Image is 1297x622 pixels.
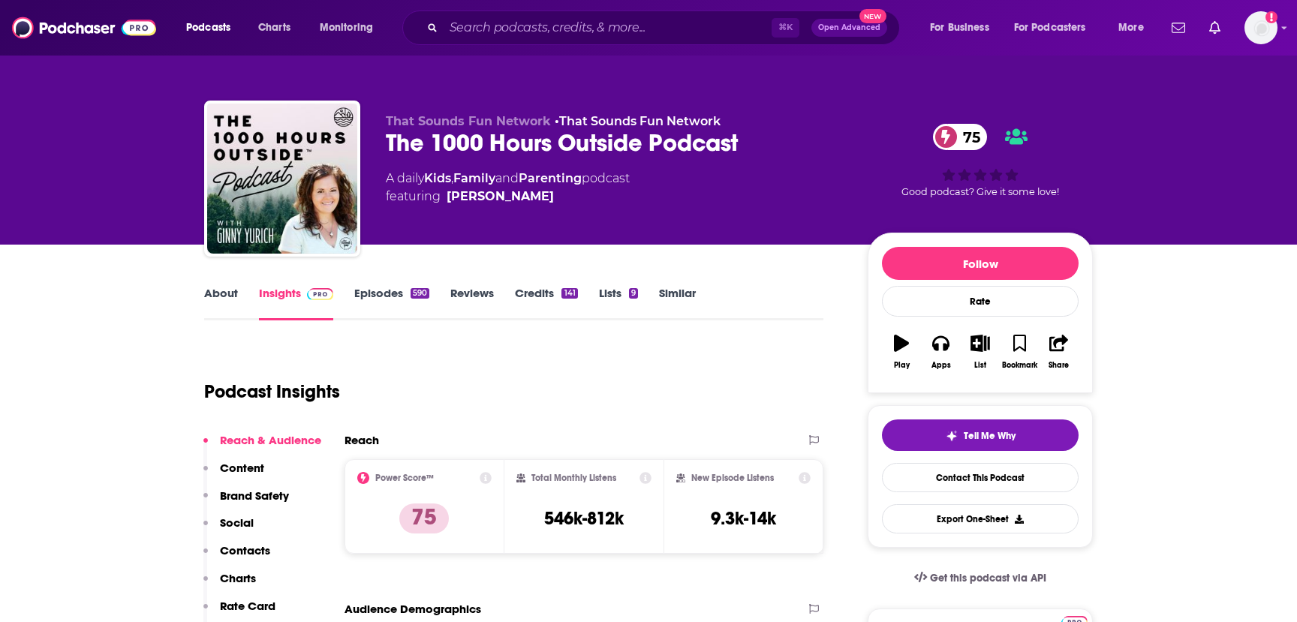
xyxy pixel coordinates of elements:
button: open menu [1004,16,1108,40]
span: Charts [258,17,290,38]
a: Reviews [450,286,494,320]
h1: Podcast Insights [204,380,340,403]
div: Apps [931,361,951,370]
a: That Sounds Fun Network [559,114,721,128]
button: Brand Safety [203,488,289,516]
a: Kids [424,171,451,185]
a: About [204,286,238,320]
p: Brand Safety [220,488,289,503]
span: That Sounds Fun Network [386,114,551,128]
p: Reach & Audience [220,433,321,447]
button: Show profile menu [1244,11,1277,44]
button: Contacts [203,543,270,571]
input: Search podcasts, credits, & more... [444,16,772,40]
button: open menu [176,16,250,40]
a: Show notifications dropdown [1203,15,1226,41]
p: Social [220,515,254,530]
span: featuring [386,188,630,206]
a: InsightsPodchaser Pro [259,286,333,320]
a: [PERSON_NAME] [447,188,554,206]
button: open menu [309,16,393,40]
button: Follow [882,247,1079,280]
h2: Audience Demographics [345,602,481,616]
span: Good podcast? Give it some love! [901,186,1059,197]
a: Similar [659,286,696,320]
button: Bookmark [1000,325,1039,379]
img: The 1000 Hours Outside Podcast [207,104,357,254]
h3: 546k-812k [544,507,624,530]
div: Rate [882,286,1079,317]
p: Rate Card [220,599,275,613]
span: 75 [948,124,988,150]
a: Charts [248,16,299,40]
p: Contacts [220,543,270,557]
p: 75 [399,503,449,533]
span: • [555,114,721,128]
div: List [974,361,986,370]
a: Show notifications dropdown [1166,15,1191,41]
img: User Profile [1244,11,1277,44]
button: Charts [203,571,256,599]
h2: New Episode Listens [691,473,774,483]
button: Content [203,461,264,488]
button: List [961,325,1000,379]
button: Open AdvancedNew [811,19,887,37]
span: Logged in as jenc9678 [1244,11,1277,44]
span: New [859,9,886,23]
a: Family [453,171,495,185]
button: Apps [921,325,960,379]
button: open menu [1108,16,1163,40]
div: 9 [629,288,638,299]
div: 75Good podcast? Give it some love! [868,114,1093,207]
p: Charts [220,571,256,585]
h2: Total Monthly Listens [531,473,616,483]
a: Contact This Podcast [882,463,1079,492]
span: ⌘ K [772,18,799,38]
a: Credits141 [515,286,577,320]
span: and [495,171,519,185]
span: Open Advanced [818,24,880,32]
button: Social [203,515,254,543]
button: Play [882,325,921,379]
div: 590 [411,288,429,299]
button: Export One-Sheet [882,504,1079,533]
div: 141 [561,288,577,299]
div: Play [894,361,910,370]
span: Get this podcast via API [930,572,1046,584]
a: Episodes590 [354,286,429,320]
a: Lists9 [599,286,638,320]
span: For Podcasters [1014,17,1086,38]
a: Parenting [519,171,582,185]
span: Tell Me Why [964,430,1016,442]
span: More [1118,17,1144,38]
a: 75 [933,124,988,150]
div: Share [1049,361,1069,370]
div: Bookmark [1002,361,1037,370]
img: tell me why sparkle [946,430,958,442]
span: For Business [930,17,989,38]
button: open menu [919,16,1008,40]
div: A daily podcast [386,170,630,206]
img: Podchaser Pro [307,288,333,300]
svg: Add a profile image [1265,11,1277,23]
button: tell me why sparkleTell Me Why [882,419,1079,451]
button: Reach & Audience [203,433,321,461]
button: Share [1040,325,1079,379]
span: Monitoring [320,17,373,38]
span: , [451,171,453,185]
div: Search podcasts, credits, & more... [417,11,914,45]
a: Get this podcast via API [902,560,1058,596]
span: Podcasts [186,17,230,38]
p: Content [220,461,264,475]
h2: Power Score™ [375,473,434,483]
img: Podchaser - Follow, Share and Rate Podcasts [12,14,156,42]
h3: 9.3k-14k [711,507,776,530]
h2: Reach [345,433,379,447]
